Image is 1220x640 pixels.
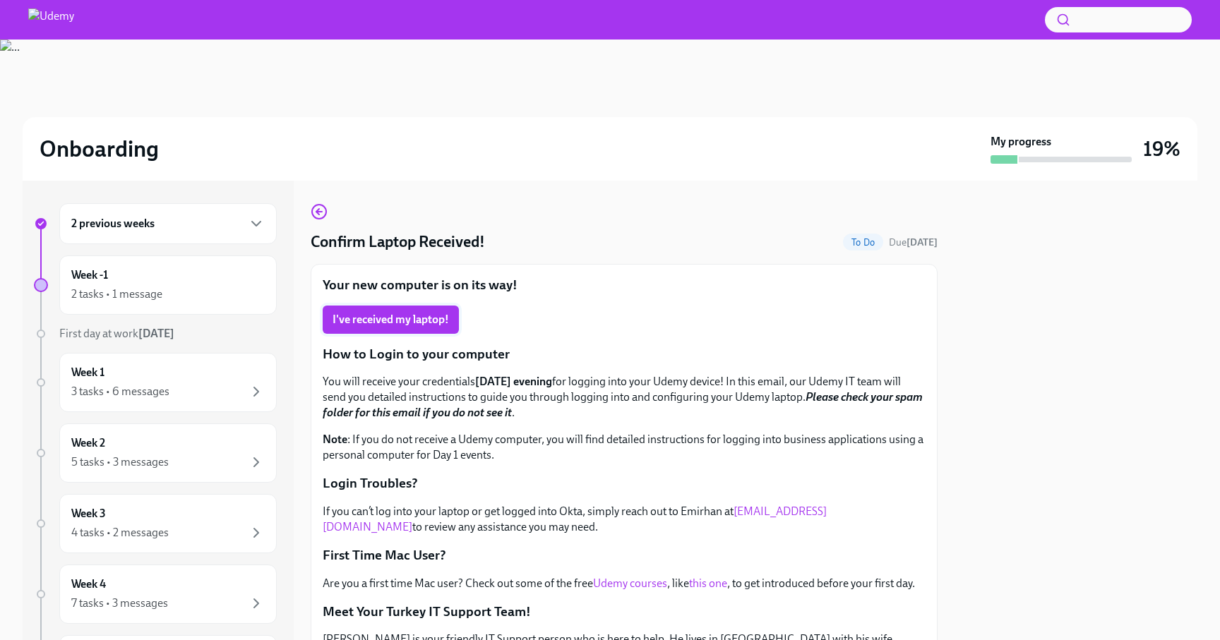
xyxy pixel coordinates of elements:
p: Are you a first time Mac user? Check out some of the free , like , to get introduced before your ... [323,576,926,591]
a: Week 34 tasks • 2 messages [34,494,277,553]
h2: Onboarding [40,135,159,163]
a: this one [689,576,727,590]
span: I've received my laptop! [333,313,449,327]
a: Week 25 tasks • 3 messages [34,423,277,483]
p: If you can’t log into your laptop or get logged into Okta, simply reach out to Emirhan at to revi... [323,504,926,535]
div: 7 tasks • 3 messages [71,596,168,611]
a: Week -12 tasks • 1 message [34,255,277,315]
span: To Do [843,237,883,248]
h6: Week 4 [71,576,106,592]
h4: Confirm Laptop Received! [311,231,485,253]
button: I've received my laptop! [323,306,459,334]
h6: Week 2 [71,435,105,451]
div: 4 tasks • 2 messages [71,525,169,541]
h6: Week -1 [71,267,108,283]
h3: 19% [1143,136,1180,162]
div: 2 tasks • 1 message [71,286,162,302]
h6: Week 3 [71,506,106,521]
a: [EMAIL_ADDRESS][DOMAIN_NAME] [323,505,827,533]
strong: Note [323,433,347,446]
p: : If you do not receive a Udemy computer, you will find detailed instructions for logging into bu... [323,432,926,463]
div: 2 previous weeks [59,203,277,244]
span: October 4th, 2025 22:00 [889,236,938,249]
p: How to Login to your computer [323,345,926,363]
h6: Week 1 [71,365,104,380]
a: First day at work[DATE] [34,326,277,342]
p: Login Troubles? [323,474,926,493]
a: Udemy courses [593,576,667,590]
p: First Time Mac User? [323,546,926,564]
h6: 2 previous weeks [71,216,155,231]
img: Udemy [28,8,74,31]
strong: My progress [991,134,1051,150]
span: Due [889,236,938,248]
span: First day at work [59,327,174,340]
p: Your new computer is on its way! [323,276,926,294]
strong: [DATE] evening [475,375,552,388]
p: You will receive your credentials for logging into your Udemy device! In this email, our Udemy IT... [323,374,926,421]
strong: [DATE] [907,236,938,248]
div: 3 tasks • 6 messages [71,384,169,399]
a: Week 47 tasks • 3 messages [34,564,277,624]
p: Meet Your Turkey IT Support Team! [323,603,926,621]
a: Week 13 tasks • 6 messages [34,353,277,412]
div: 5 tasks • 3 messages [71,454,169,470]
strong: [DATE] [138,327,174,340]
